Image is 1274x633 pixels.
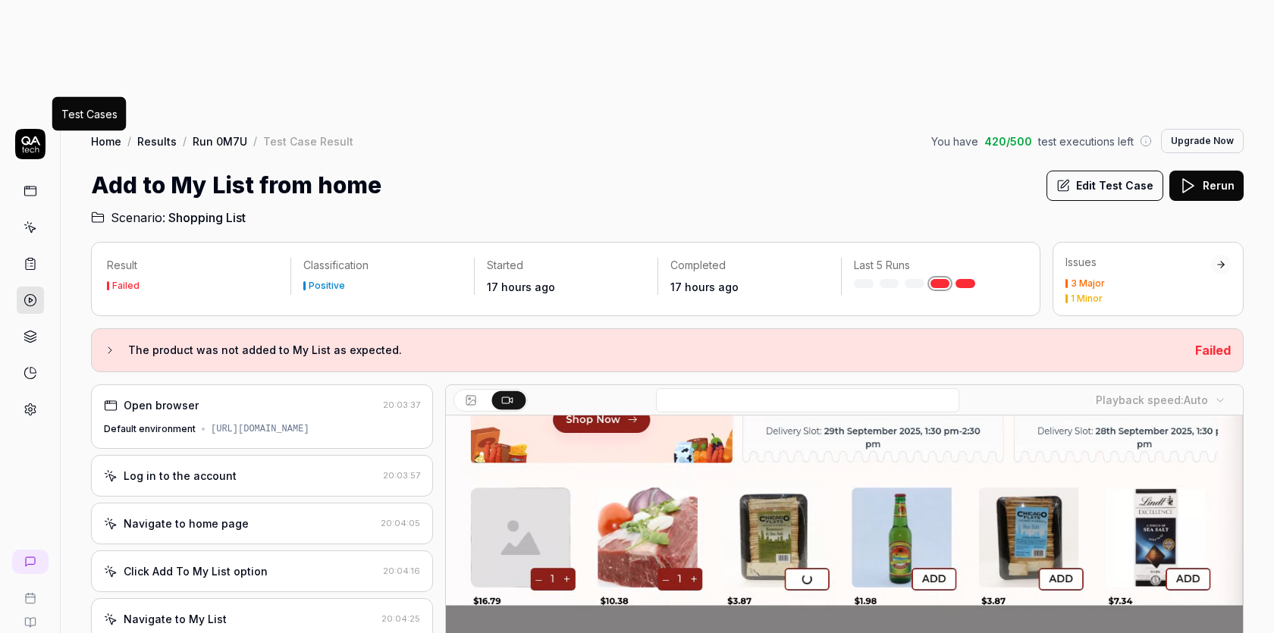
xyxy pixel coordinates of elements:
[127,133,131,149] div: /
[137,133,177,149] a: Results
[193,133,247,149] a: Run 0M7U
[1161,129,1244,153] button: Upgrade Now
[124,397,199,413] div: Open browser
[1046,171,1163,201] button: Edit Test Case
[12,550,49,574] a: New conversation
[104,341,1183,359] button: The product was not added to My List as expected.
[1169,171,1244,201] button: Rerun
[112,281,140,290] div: Failed
[381,518,420,528] time: 20:04:05
[124,515,249,531] div: Navigate to home page
[381,613,420,624] time: 20:04:25
[124,468,237,484] div: Log in to the account
[670,280,739,293] time: 17 hours ago
[931,133,978,149] span: You have
[6,604,54,628] a: Documentation
[108,208,165,227] span: Scenario:
[91,133,121,149] a: Home
[1071,294,1103,303] div: 1 Minor
[107,258,278,273] p: Result
[984,133,1032,149] span: 420 / 500
[183,133,187,149] div: /
[383,470,420,481] time: 20:03:57
[854,258,1012,273] p: Last 5 Runs
[253,133,257,149] div: /
[6,580,54,604] a: Book a call with us
[383,566,420,576] time: 20:04:16
[309,281,345,290] div: Positive
[670,258,829,273] p: Completed
[1096,392,1208,408] div: Playback speed:
[383,400,420,410] time: 20:03:37
[104,422,196,436] div: Default environment
[124,611,227,627] div: Navigate to My List
[61,106,118,122] div: Test Cases
[168,208,246,227] span: Shopping List
[303,258,462,273] p: Classification
[487,258,645,273] p: Started
[128,341,1183,359] h3: The product was not added to My List as expected.
[1071,279,1105,288] div: 3 Major
[91,168,381,202] h1: Add to My List from home
[487,280,555,293] time: 17 hours ago
[211,422,309,436] div: [URL][DOMAIN_NAME]
[1195,343,1231,358] span: Failed
[1065,255,1211,270] div: Issues
[1038,133,1134,149] span: test executions left
[124,563,268,579] div: Click Add To My List option
[263,133,353,149] div: Test Case Result
[91,208,246,227] a: Scenario:Shopping List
